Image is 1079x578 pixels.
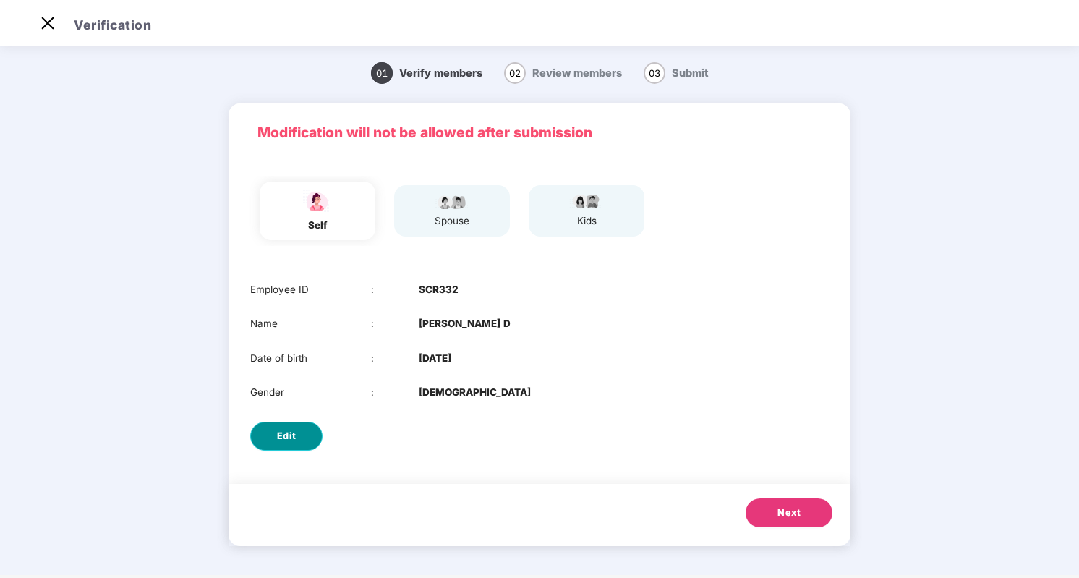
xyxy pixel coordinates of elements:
[299,189,336,214] img: svg+xml;base64,PHN2ZyBpZD0iU3BvdXNlX2ljb24iIHhtbG5zPSJodHRwOi8vd3d3LnczLm9yZy8yMDAwL3N2ZyIgd2lkdG...
[250,385,371,400] div: Gender
[746,498,832,527] button: Next
[532,67,622,79] span: Review members
[419,385,531,400] b: [DEMOGRAPHIC_DATA]
[371,62,393,84] span: 01
[568,192,605,210] img: svg+xml;base64,PHN2ZyB4bWxucz0iaHR0cDovL3d3dy53My5vcmcvMjAwMC9zdmciIHdpZHRoPSI3OS4wMzciIGhlaWdodD...
[371,351,419,366] div: :
[371,316,419,331] div: :
[644,62,665,84] span: 03
[250,422,323,451] button: Edit
[250,282,371,297] div: Employee ID
[504,62,526,84] span: 02
[672,67,709,79] span: Submit
[250,316,371,331] div: Name
[277,429,297,443] span: Edit
[419,316,511,331] b: [PERSON_NAME] D
[371,282,419,297] div: :
[399,67,482,79] span: Verify members
[299,218,336,233] div: self
[434,213,470,229] div: spouse
[777,506,801,520] span: Next
[419,351,451,366] b: [DATE]
[250,351,371,366] div: Date of birth
[257,122,822,143] p: Modification will not be allowed after submission
[434,192,470,210] img: svg+xml;base64,PHN2ZyB4bWxucz0iaHR0cDovL3d3dy53My5vcmcvMjAwMC9zdmciIHdpZHRoPSI5Ny44OTciIGhlaWdodD...
[568,213,605,229] div: kids
[419,282,459,297] b: SCR332
[371,385,419,400] div: :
